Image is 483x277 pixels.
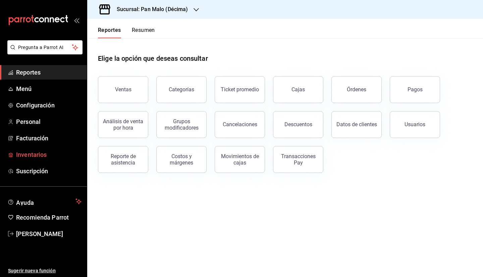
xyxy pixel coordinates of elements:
[390,111,440,138] button: Usuarios
[5,49,83,56] a: Pregunta a Parrot AI
[277,153,319,166] div: Transacciones Pay
[111,5,188,13] h3: Sucursal: Pan Malo (Décima)
[18,44,72,51] span: Pregunta a Parrot AI
[273,76,323,103] a: Cajas
[336,121,377,128] div: Datos de clientes
[16,117,82,126] span: Personal
[291,86,305,94] div: Cajas
[331,111,382,138] button: Datos de clientes
[16,167,82,176] span: Suscripción
[98,76,148,103] button: Ventas
[115,86,131,93] div: Ventas
[223,121,257,128] div: Cancelaciones
[102,118,144,131] div: Análisis de venta por hora
[7,40,83,54] button: Pregunta a Parrot AI
[102,153,144,166] div: Reporte de asistencia
[16,101,82,110] span: Configuración
[219,153,261,166] div: Movimientos de cajas
[169,86,194,93] div: Categorías
[215,146,265,173] button: Movimientos de cajas
[347,86,366,93] div: Órdenes
[16,197,73,205] span: Ayuda
[16,134,82,143] span: Facturación
[405,121,425,128] div: Usuarios
[331,76,382,103] button: Órdenes
[16,68,82,77] span: Reportes
[16,84,82,93] span: Menú
[390,76,440,103] button: Pagos
[98,53,208,63] h1: Elige la opción que deseas consultar
[221,86,259,93] div: Ticket promedio
[408,86,423,93] div: Pagos
[161,153,202,166] div: Costos y márgenes
[8,267,82,274] span: Sugerir nueva función
[284,121,312,128] div: Descuentos
[156,76,207,103] button: Categorías
[98,146,148,173] button: Reporte de asistencia
[273,111,323,138] button: Descuentos
[16,213,82,222] span: Recomienda Parrot
[16,150,82,159] span: Inventarios
[161,118,202,131] div: Grupos modificadores
[215,76,265,103] button: Ticket promedio
[74,17,79,23] button: open_drawer_menu
[156,111,207,138] button: Grupos modificadores
[98,27,155,38] div: navigation tabs
[132,27,155,38] button: Resumen
[215,111,265,138] button: Cancelaciones
[16,229,82,238] span: [PERSON_NAME]
[98,27,121,38] button: Reportes
[273,146,323,173] button: Transacciones Pay
[156,146,207,173] button: Costos y márgenes
[98,111,148,138] button: Análisis de venta por hora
